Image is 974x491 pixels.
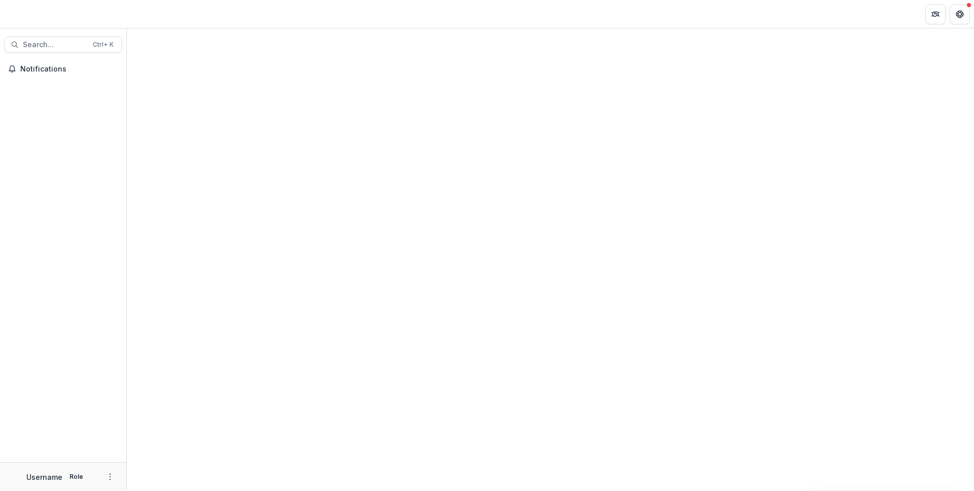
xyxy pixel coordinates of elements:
button: Search... [4,37,122,53]
span: Notifications [20,65,118,74]
button: Partners [925,4,946,24]
p: Username [26,472,62,482]
button: Get Help [950,4,970,24]
div: Ctrl + K [91,39,116,50]
button: Notifications [4,61,122,77]
button: More [104,471,116,483]
p: Role [66,472,86,481]
span: Search... [23,41,87,49]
